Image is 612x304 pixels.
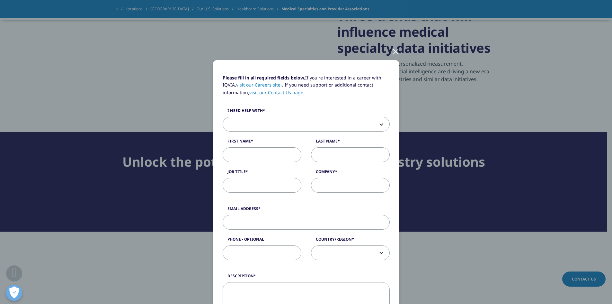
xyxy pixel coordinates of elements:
a: visit our Contact Us page [249,89,303,96]
label: Company [311,169,390,178]
button: Open Preferences [6,285,22,301]
label: Country/Region [311,236,390,245]
strong: Please fill in all required fields below. [223,75,305,81]
label: Email Address [223,206,390,215]
p: If you're interested in a career with IQVIA, . If you need support or additional contact informat... [223,74,390,101]
label: First Name [223,138,301,147]
label: Description [223,273,390,282]
label: I need help with [223,108,390,117]
label: Job Title [223,169,301,178]
label: Phone - Optional [223,236,301,245]
a: visit our Careers site [236,82,282,88]
label: Last Name [311,138,390,147]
